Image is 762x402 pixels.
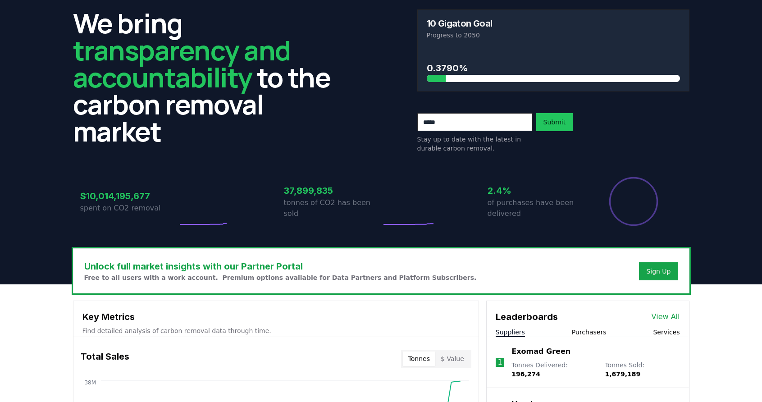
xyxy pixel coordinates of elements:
a: Sign Up [646,267,671,276]
button: $ Value [435,352,470,366]
h3: 10 Gigaton Goal [427,19,493,28]
a: Exomad Green [511,346,570,357]
h3: 0.3790% [427,61,680,75]
p: 1 [497,357,502,368]
span: transparency and accountability [73,32,291,96]
p: Progress to 2050 [427,31,680,40]
div: Percentage of sales delivered [608,176,659,227]
button: Submit [536,113,573,131]
h3: 2.4% [488,184,585,197]
button: Sign Up [639,262,678,280]
h3: Key Metrics [82,310,470,324]
h3: Total Sales [81,350,129,368]
p: Tonnes Delivered : [511,361,596,379]
p: of purchases have been delivered [488,197,585,219]
h2: We bring to the carbon removal market [73,9,345,145]
span: 196,274 [511,370,540,378]
button: Suppliers [496,328,525,337]
h3: $10,014,195,677 [80,189,178,203]
tspan: 38M [84,379,96,386]
h3: 37,899,835 [284,184,381,197]
span: 1,679,189 [605,370,640,378]
button: Purchasers [572,328,607,337]
p: Free to all users with a work account. Premium options available for Data Partners and Platform S... [84,273,477,282]
h3: Leaderboards [496,310,558,324]
button: Tonnes [403,352,435,366]
p: spent on CO2 removal [80,203,178,214]
h3: Unlock full market insights with our Partner Portal [84,260,477,273]
p: tonnes of CO2 has been sold [284,197,381,219]
p: Stay up to date with the latest in durable carbon removal. [417,135,533,153]
button: Services [653,328,680,337]
p: Tonnes Sold : [605,361,680,379]
a: View All [652,311,680,322]
p: Find detailed analysis of carbon removal data through time. [82,326,470,335]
